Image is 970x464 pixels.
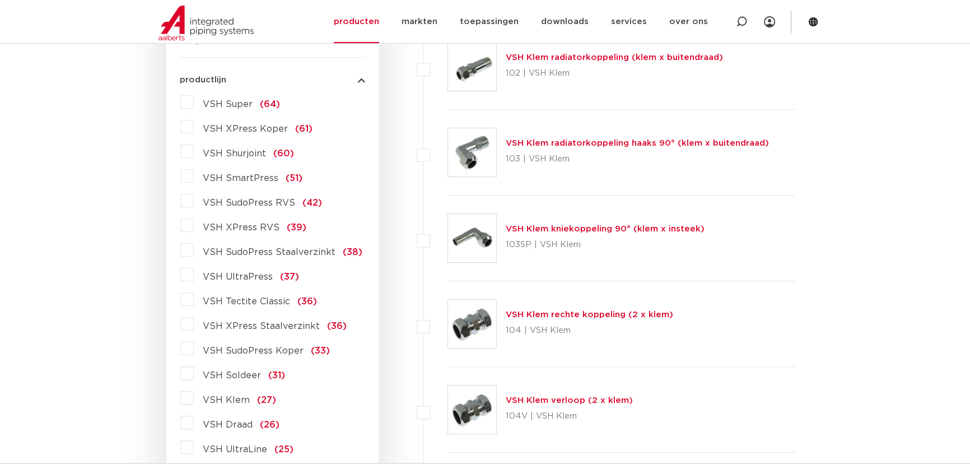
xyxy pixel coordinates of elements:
span: productlijn [180,76,226,84]
span: (60) [273,149,294,158]
span: VSH SmartPress [203,174,278,183]
span: (61) [295,124,313,133]
span: (31) [268,371,285,380]
a: VSH Klem radiatorkoppeling haaks 90° (klem x buitendraad) [506,139,769,147]
span: (36) [297,297,317,306]
p: 104 | VSH Klem [506,322,673,340]
span: VSH Soldeer [203,371,261,380]
img: Thumbnail for VSH Klem radiatorkoppeling (klem x buitendraad) [448,43,496,91]
span: VSH Super [203,100,253,109]
img: Thumbnail for VSH Klem radiatorkoppeling haaks 90° (klem x buitendraad) [448,128,496,177]
span: (39) [287,223,306,232]
span: (37) [280,272,299,281]
span: (42) [302,198,322,207]
span: VSH Klem [203,396,250,405]
span: VSH XPress Staalverzinkt [203,322,320,331]
span: VSH XPress Koper [203,124,288,133]
span: (25) [274,445,293,454]
img: Thumbnail for VSH Klem kniekoppeling 90° (klem x insteek) [448,214,496,262]
span: (64) [260,100,280,109]
img: Thumbnail for VSH Klem rechte koppeling (2 x klem) [448,300,496,348]
span: (38) [343,248,362,257]
span: VSH UltraPress [203,272,273,281]
button: productlijn [180,76,365,84]
span: (36) [327,322,347,331]
p: 103SP | VSH Klem [506,236,705,254]
span: VSH Shurjoint [203,149,266,158]
span: (27) [257,396,276,405]
span: VSH SudoPress Koper [203,346,304,355]
p: 103 | VSH Klem [506,150,769,168]
span: VSH Draad [203,420,253,429]
a: VSH Klem kniekoppeling 90° (klem x insteek) [506,225,705,233]
a: VSH Klem radiatorkoppeling (klem x buitendraad) [506,53,723,62]
img: Thumbnail for VSH Klem verloop (2 x klem) [448,386,496,434]
span: VSH XPress RVS [203,223,279,232]
span: VSH Tectite Classic [203,297,290,306]
span: (26) [260,420,279,429]
a: VSH Klem rechte koppeling (2 x klem) [506,310,673,319]
p: 102 | VSH Klem [506,64,723,82]
span: (33) [311,346,330,355]
a: VSH Klem verloop (2 x klem) [506,396,633,405]
span: (51) [286,174,302,183]
span: VSH SudoPress RVS [203,198,295,207]
p: 104V | VSH Klem [506,407,633,425]
span: VSH UltraLine [203,445,267,454]
span: VSH SudoPress Staalverzinkt [203,248,335,257]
